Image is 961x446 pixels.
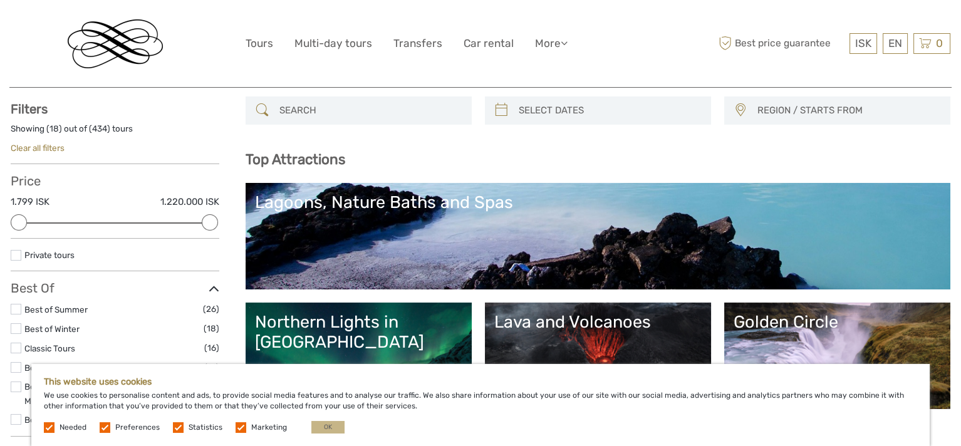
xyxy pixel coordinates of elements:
div: Lagoons, Nature Baths and Spas [255,192,941,212]
span: (26) [203,302,219,316]
a: Best of Winter [24,324,80,334]
a: Lava and Volcanoes [494,312,702,400]
a: Private tours [24,250,75,260]
div: Golden Circle [734,312,941,332]
div: Showing ( ) out of ( ) tours [11,123,219,142]
span: ISK [855,37,871,49]
label: Marketing [251,422,287,433]
a: Northern Lights in [GEOGRAPHIC_DATA] [255,312,462,400]
a: Best of Summer [24,304,88,314]
strong: Filters [11,101,48,117]
div: Lava and Volcanoes [494,312,702,332]
a: Best for Self Drive [24,363,95,373]
span: (16) [204,341,219,355]
a: More [535,34,568,53]
div: We use cookies to personalise content and ads, to provide social media features and to analyse ou... [31,364,930,446]
b: Top Attractions [246,151,345,168]
h5: This website uses cookies [44,376,917,387]
label: Statistics [189,422,222,433]
h3: Best Of [11,281,219,296]
a: Tours [246,34,273,53]
span: (18) [204,321,219,336]
a: Lagoons, Nature Baths and Spas [255,192,941,280]
span: 0 [934,37,945,49]
label: Preferences [115,422,160,433]
a: Clear all filters [11,143,65,153]
label: Needed [60,422,86,433]
button: OK [311,421,345,433]
a: Best of [GEOGRAPHIC_DATA] - Attractions & Museums [24,381,199,406]
img: Reykjavik Residence [68,19,163,68]
div: EN [883,33,908,54]
a: Best of Reykjanes/Eruption Sites [24,415,153,425]
label: 18 [49,123,59,135]
input: SEARCH [274,100,465,122]
a: Transfers [393,34,442,53]
h3: Price [11,174,219,189]
label: 434 [92,123,107,135]
a: Multi-day tours [294,34,372,53]
a: Classic Tours [24,343,75,353]
span: (14) [204,360,219,375]
input: SELECT DATES [514,100,705,122]
button: REGION / STARTS FROM [752,100,944,121]
a: Car rental [464,34,514,53]
label: 1.220.000 ISK [160,195,219,209]
label: 1.799 ISK [11,195,49,209]
div: Northern Lights in [GEOGRAPHIC_DATA] [255,312,462,353]
span: Best price guarantee [715,33,846,54]
a: Golden Circle [734,312,941,400]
